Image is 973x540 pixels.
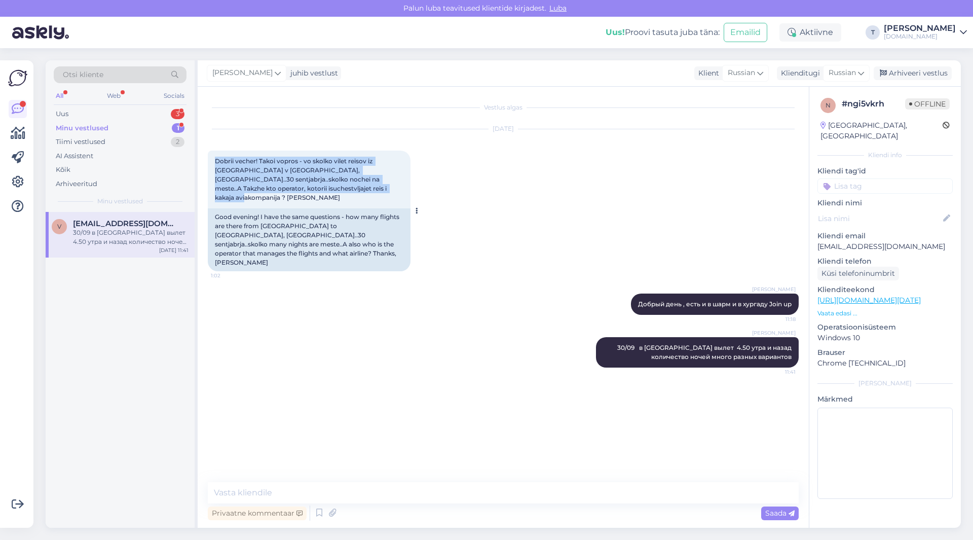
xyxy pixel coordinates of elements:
a: [PERSON_NAME][DOMAIN_NAME] [884,24,967,41]
div: Vestlus algas [208,103,799,112]
div: Web [105,89,123,102]
span: n [826,101,831,109]
span: Otsi kliente [63,69,103,80]
span: 1:02 [211,272,249,279]
span: Saada [765,509,795,518]
div: Good evening! I have the same questions - how many flights are there from [GEOGRAPHIC_DATA] to [G... [208,208,410,271]
p: Brauser [817,347,953,358]
div: Socials [162,89,186,102]
span: Offline [905,98,950,110]
b: Uus! [606,27,625,37]
p: Operatsioonisüsteem [817,322,953,333]
input: Lisa tag [817,178,953,194]
div: [DATE] [208,124,799,133]
span: 30/09 в [GEOGRAPHIC_DATA] вылет 4.50 утра и назад количество ночей много разных вариантов [617,344,793,361]
span: Добрый день , есть и в шарм и в хургаду Join up [638,300,792,308]
img: Askly Logo [8,68,27,88]
span: Russian [829,67,856,79]
div: Klient [694,68,719,79]
p: Kliendi tag'id [817,166,953,176]
div: # ngi5vkrh [842,98,905,110]
div: All [54,89,65,102]
div: T [866,25,880,40]
span: Dobrii vecher! Takoi vopros - vo skolko vilet reisov iz [GEOGRAPHIC_DATA] v [GEOGRAPHIC_DATA], [G... [215,157,388,201]
div: Minu vestlused [56,123,108,133]
div: [PERSON_NAME] [817,379,953,388]
div: Kõik [56,165,70,175]
div: [PERSON_NAME] [884,24,956,32]
div: Uus [56,109,68,119]
div: [DATE] 11:41 [159,246,189,254]
div: Arhiveeritud [56,179,97,189]
span: [PERSON_NAME] [752,329,796,337]
p: Vaata edasi ... [817,309,953,318]
span: veronika.laur77@gmail.com [73,219,178,228]
div: Privaatne kommentaar [208,507,307,520]
div: AI Assistent [56,151,93,161]
p: Chrome [TECHNICAL_ID] [817,358,953,369]
span: [PERSON_NAME] [752,285,796,293]
p: Kliendi email [817,231,953,241]
div: 2 [171,137,184,147]
span: 11:41 [758,368,796,376]
div: Küsi telefoninumbrit [817,267,899,280]
span: [PERSON_NAME] [212,67,273,79]
span: Russian [728,67,755,79]
a: [URL][DOMAIN_NAME][DATE] [817,296,921,305]
div: 3 [171,109,184,119]
span: 11:18 [758,315,796,323]
div: Kliendi info [817,151,953,160]
div: Proovi tasuta juba täna: [606,26,720,39]
div: Tiimi vestlused [56,137,105,147]
div: [DOMAIN_NAME] [884,32,956,41]
span: Luba [546,4,570,13]
div: Klienditugi [777,68,820,79]
div: 1 [172,123,184,133]
button: Emailid [724,23,767,42]
p: Windows 10 [817,333,953,343]
div: Aktiivne [779,23,841,42]
div: [GEOGRAPHIC_DATA], [GEOGRAPHIC_DATA] [820,120,943,141]
p: [EMAIL_ADDRESS][DOMAIN_NAME] [817,241,953,252]
p: Kliendi telefon [817,256,953,267]
div: juhib vestlust [286,68,338,79]
p: Märkmed [817,394,953,405]
div: 30/09 в [GEOGRAPHIC_DATA] вылет 4.50 утра и назад количество ночей много разных вариантов [73,228,189,246]
span: Minu vestlused [97,197,143,206]
span: v [57,223,61,230]
p: Kliendi nimi [817,198,953,208]
p: Klienditeekond [817,284,953,295]
div: Arhiveeri vestlus [874,66,952,80]
input: Lisa nimi [818,213,941,224]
